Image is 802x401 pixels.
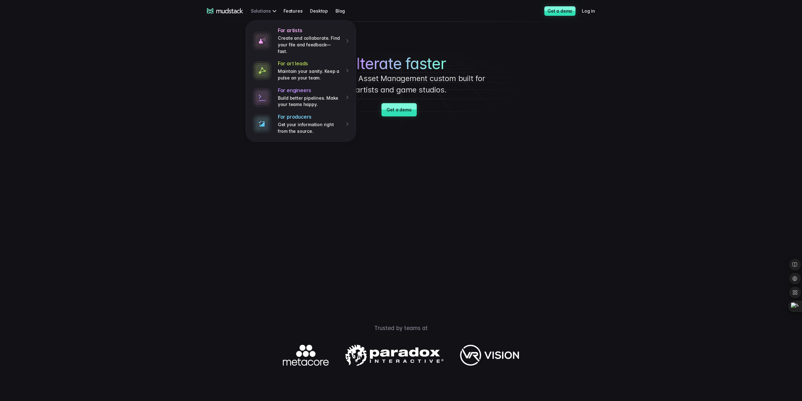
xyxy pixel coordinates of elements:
[253,61,272,80] img: connected dots icon
[250,57,352,84] a: For art leadsMaintain your sanity. Keep a pulse on your team.
[253,115,272,133] img: stylized terminal icon
[278,121,341,134] p: Get your information right from the source.
[310,5,335,17] a: Desktop
[278,35,341,55] p: Create and collaborate. Find your file and feedback— fast.
[582,5,603,17] a: Log in
[250,24,352,57] a: For artistsCreate and collaborate. Find your file and feedback— fast.
[250,111,352,137] a: For producersGet your information right from the source.
[278,27,341,34] h4: For artists
[253,88,272,107] img: stylized terminal icon
[284,5,310,17] a: Features
[381,103,416,116] a: Get a demo
[356,55,446,73] span: Iterate faster
[283,345,519,366] img: Logos of companies using mudstack.
[250,84,352,111] a: For engineersBuild better pipelines. Make your teams happy.
[306,73,496,96] p: with Digital Asset Management custom built for artists and game studios.
[278,87,341,94] h4: For engineers
[207,8,243,14] a: mudstack logo
[544,6,576,16] a: Get a demo
[278,114,341,120] h4: For producers
[180,324,622,332] p: Trusted by teams at
[278,95,341,108] p: Build better pipelines. Make your teams happy.
[278,68,341,81] p: Maintain your sanity. Keep a pulse on your team.
[251,5,278,17] div: Solutions
[335,5,352,17] a: Blog
[278,60,341,67] h4: For art leads
[253,32,272,50] img: spray paint icon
